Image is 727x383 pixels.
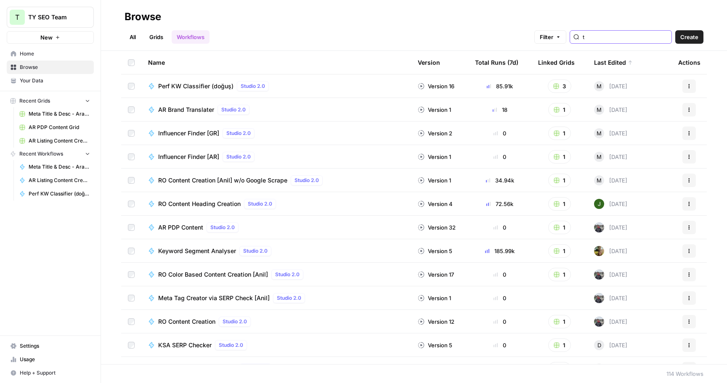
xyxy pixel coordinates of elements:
[221,106,246,114] span: Studio 2.0
[418,294,451,302] div: Version 1
[7,61,94,74] a: Browse
[680,33,698,41] span: Create
[277,294,301,302] span: Studio 2.0
[418,106,451,114] div: Version 1
[158,106,214,114] span: AR Brand Translater
[548,103,571,116] button: 1
[148,269,404,280] a: RO Color Based Content Creation [Anil]Studio 2.0
[475,176,525,185] div: 34.94k
[594,222,604,232] img: gw1sx2voaue3qv6n9g0ogtx49w3o
[20,342,90,350] span: Settings
[475,270,525,279] div: 0
[594,340,627,350] div: [DATE]
[148,152,404,162] a: Influencer Finder [AR]Studio 2.0
[226,153,251,161] span: Studio 2.0
[594,105,627,115] div: [DATE]
[158,176,287,185] span: RO Content Creation [Anil] w/o Google Scrape
[594,175,627,185] div: [DATE]
[29,124,90,131] span: AR PDP Content Grid
[158,270,268,279] span: RO Color Based Content Creation [Anil]
[20,63,90,71] span: Browse
[29,163,90,171] span: Meta Title & Desc - Arabic
[125,30,141,44] a: All
[241,82,265,90] span: Studio 2.0
[548,244,571,258] button: 1
[418,341,452,349] div: Version 5
[548,315,571,328] button: 1
[597,82,602,90] span: M
[594,199,627,209] div: [DATE]
[29,177,90,184] span: AR Listing Content Creation
[475,341,525,349] div: 0
[597,153,602,161] span: M
[594,199,604,209] img: 5v0yozua856dyxnw4lpcp45mgmzh
[548,268,571,281] button: 1
[7,31,94,44] button: New
[548,150,571,164] button: 1
[7,366,94,380] button: Help + Support
[594,152,627,162] div: [DATE]
[475,247,525,255] div: 185.99k
[19,150,63,158] span: Recent Workflows
[243,247,268,255] span: Studio 2.0
[594,51,633,74] div: Last Edited
[40,33,53,42] span: New
[418,51,440,74] div: Version
[158,317,215,326] span: RO Content Creation
[475,82,525,90] div: 85.91k
[538,51,575,74] div: Linked Grids
[148,340,404,350] a: KSA SERP CheckerStudio 2.0
[275,271,300,278] span: Studio 2.0
[148,317,404,327] a: RO Content CreationStudio 2.0
[594,246,604,256] img: qq2rv3o47c9jtr97g6zjqk3rl5v9
[594,269,604,280] img: gw1sx2voaue3qv6n9g0ogtx49w3o
[418,82,454,90] div: Version 16
[16,174,94,187] a: AR Listing Content Creation
[418,247,452,255] div: Version 5
[148,105,404,115] a: AR Brand TranslaterStudio 2.0
[548,338,571,352] button: 1
[158,82,233,90] span: Perf KW Classifier (doğuş)
[125,10,161,24] div: Browse
[16,134,94,148] a: AR Listing Content Creation Grid
[540,33,553,41] span: Filter
[418,223,456,232] div: Version 32
[418,129,452,137] div: Version 2
[172,30,210,44] a: Workflows
[144,30,168,44] a: Grids
[548,197,571,211] button: 1
[148,364,404,374] a: AR Listing Content CreationStudio 2.0
[19,97,50,105] span: Recent Grids
[675,30,703,44] button: Create
[20,50,90,58] span: Home
[594,81,627,91] div: [DATE]
[594,317,627,327] div: [DATE]
[475,106,525,114] div: 18
[158,223,203,232] span: AR PDP Content
[548,174,571,187] button: 1
[597,176,602,185] span: M
[548,221,571,234] button: 1
[20,77,90,85] span: Your Data
[475,153,525,161] div: 0
[475,294,525,302] div: 0
[7,47,94,61] a: Home
[475,317,525,326] div: 0
[475,223,525,232] div: 0
[148,246,404,256] a: Keyword Segment AnalyserStudio 2.0
[219,341,243,349] span: Studio 2.0
[158,247,236,255] span: Keyword Segment Analyser
[148,128,404,138] a: Influencer Finder [GR]Studio 2.0
[594,128,627,138] div: [DATE]
[594,293,627,303] div: [DATE]
[148,222,404,232] a: AR PDP ContentStudio 2.0
[16,160,94,174] a: Meta Title & Desc - Arabic
[148,199,404,209] a: RO Content Heading CreationStudio 2.0
[148,175,404,185] a: RO Content Creation [Anil] w/o Google ScrapeStudio 2.0
[548,79,571,93] button: 3
[148,81,404,91] a: Perf KW Classifier (doğuş)Studio 2.0
[29,137,90,145] span: AR Listing Content Creation Grid
[594,269,627,280] div: [DATE]
[7,339,94,353] a: Settings
[248,200,272,208] span: Studio 2.0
